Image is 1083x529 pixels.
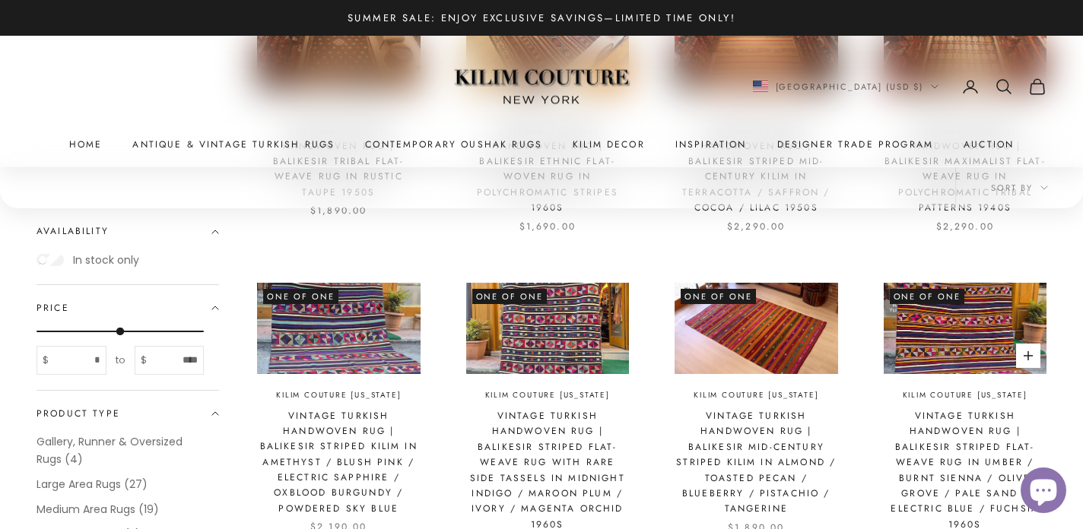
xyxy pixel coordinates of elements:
span: [GEOGRAPHIC_DATA] (USD $) [776,80,924,93]
nav: Secondary navigation [753,78,1047,96]
span: Price [37,299,69,315]
summary: Kilim Decor [573,137,645,152]
button: Change country or currency [753,80,939,93]
sale-price: $2,290.00 [727,219,785,234]
a: Auction [964,137,1014,152]
summary: Product type [37,390,219,436]
p: Summer Sale: Enjoy Exclusive Savings—Limited Time Only! [348,10,735,26]
img: Logo of Kilim Couture New York [446,51,637,123]
a: Vintage Turkish Handwoven Rug | Balikesir Mid-Century Striped Kilim in Almond / Toasted Pecan / B... [675,408,838,517]
span: Availability [37,223,109,239]
sale-price: $1,690.00 [519,219,576,234]
a: Kilim Couture [US_STATE] [694,389,818,402]
span: One of One [472,289,548,304]
label: In stock only [73,251,139,268]
span: One of One [890,289,965,304]
summary: Price [37,284,219,330]
span: One of One [263,289,338,304]
span: $ [43,352,49,368]
span: Sort by [991,181,1048,195]
span: One of One [681,289,756,304]
a: Antique & Vintage Turkish Rugs [132,137,335,152]
a: Kilim Couture [US_STATE] [485,389,610,402]
span: $ [141,352,147,368]
a: Vintage Turkish Handwoven Rug | Balikesir Striped Kilim in Amethyst / Blush Pink / Electric Sapph... [257,408,421,517]
span: to [116,352,125,368]
label: Large Area Rugs (27) [37,476,148,493]
label: Medium Area Rugs (19) [37,501,159,518]
input: To price [37,331,204,332]
a: Contemporary Oushak Rugs [365,137,542,152]
span: Product type [37,405,120,420]
a: Inspiration [675,137,747,152]
inbox-online-store-chat: Shopify online store chat [1016,467,1071,517]
input: To price [154,352,198,368]
nav: Primary navigation [37,137,1046,152]
sale-price: $2,290.00 [936,219,994,234]
a: Kilim Couture [US_STATE] [276,389,401,402]
a: Home [69,137,103,152]
sale-price: $1,890.00 [310,203,367,218]
input: From price [56,352,100,368]
label: Gallery, Runner & Oversized Rugs (4) [37,433,204,468]
summary: Availability [37,223,219,254]
img: United States [753,81,768,92]
a: Kilim Couture [US_STATE] [903,389,1027,402]
a: Designer Trade Program [777,137,934,152]
button: Sort by [956,167,1083,208]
